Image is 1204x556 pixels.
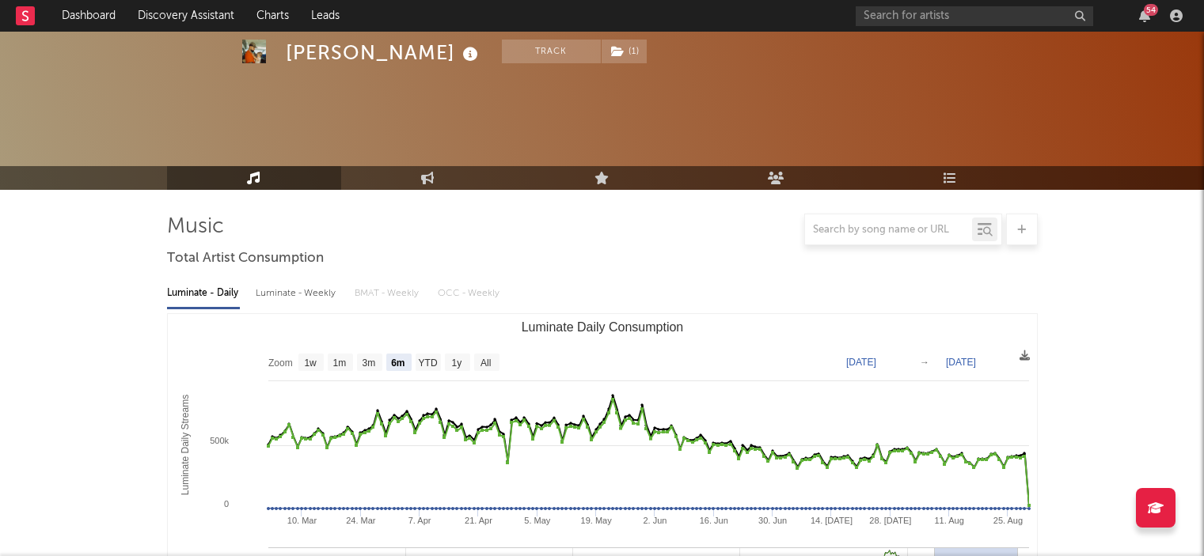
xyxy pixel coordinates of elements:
[451,357,461,369] text: 1y
[699,516,727,525] text: 16. Jun
[304,357,317,369] text: 1w
[332,357,346,369] text: 1m
[643,516,667,525] text: 2. Jun
[934,516,963,525] text: 11. Aug
[287,516,317,525] text: 10. Mar
[391,357,404,369] text: 6m
[167,280,240,307] div: Luminate - Daily
[268,357,293,369] text: Zoom
[167,249,324,268] span: Total Artist Consumption
[524,516,551,525] text: 5. May
[1139,9,1150,22] button: 54
[993,516,1022,525] text: 25. Aug
[180,395,191,495] text: Luminate Daily Streams
[502,40,601,63] button: Track
[601,40,648,63] span: ( 1 )
[408,516,431,525] text: 7. Apr
[223,499,228,509] text: 0
[810,516,852,525] text: 14. [DATE]
[210,436,229,445] text: 500k
[362,357,375,369] text: 3m
[758,516,787,525] text: 30. Jun
[465,516,492,525] text: 21. Apr
[805,224,972,236] input: Search by song name or URL
[1144,4,1158,16] div: 54
[286,40,482,66] div: [PERSON_NAME]
[846,357,876,368] text: [DATE]
[346,516,376,525] text: 24. Mar
[480,357,490,369] text: All
[580,516,612,525] text: 19. May
[602,40,647,63] button: (1)
[256,280,339,307] div: Luminate - Weekly
[521,320,683,334] text: Luminate Daily Consumption
[920,357,929,368] text: →
[946,357,976,368] text: [DATE]
[869,516,911,525] text: 28. [DATE]
[856,6,1093,26] input: Search for artists
[418,357,437,369] text: YTD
